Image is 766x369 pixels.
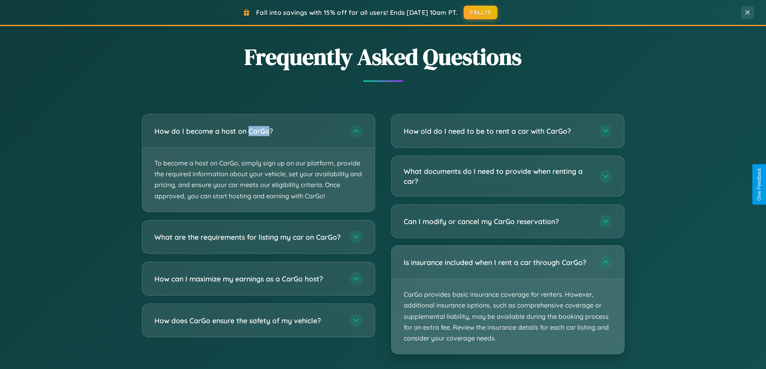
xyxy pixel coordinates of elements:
[142,41,624,72] h2: Frequently Asked Questions
[256,8,458,16] span: Fall into savings with 15% off for all users! Ends [DATE] 10am PT.
[392,279,624,354] p: CarGo provides basic insurance coverage for renters. However, additional insurance options, such ...
[142,148,375,212] p: To become a host on CarGo, simply sign up on our platform, provide the required information about...
[756,168,762,201] div: Give Feedback
[404,216,591,226] h3: Can I modify or cancel my CarGo reservation?
[154,126,342,136] h3: How do I become a host on CarGo?
[404,166,591,186] h3: What documents do I need to provide when renting a car?
[154,232,342,242] h3: What are the requirements for listing my car on CarGo?
[154,315,342,325] h3: How does CarGo ensure the safety of my vehicle?
[154,273,342,283] h3: How can I maximize my earnings as a CarGo host?
[464,6,497,19] button: FALL15
[404,257,591,267] h3: Is insurance included when I rent a car through CarGo?
[404,126,591,136] h3: How old do I need to be to rent a car with CarGo?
